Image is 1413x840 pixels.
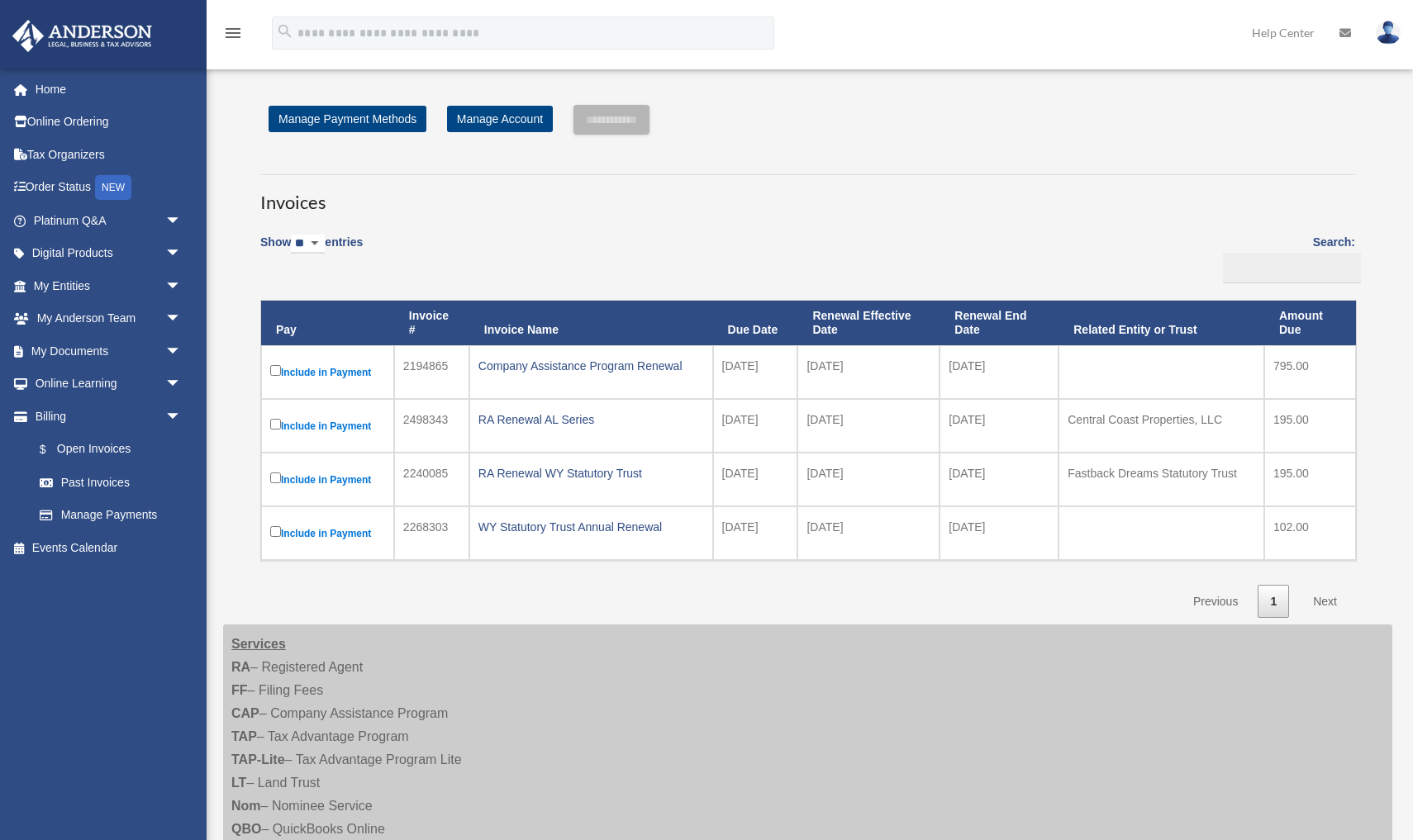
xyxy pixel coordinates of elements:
input: Include in Payment [270,526,281,537]
a: Manage Payment Methods [269,106,426,132]
div: Company Assistance Program Renewal [478,354,704,377]
th: Invoice Name: activate to sort column ascending [469,301,713,345]
img: Anderson Advisors Platinum Portal [7,20,157,52]
td: [DATE] [940,506,1059,560]
th: Due Date: activate to sort column ascending [713,301,798,345]
a: $Open Invoices [23,433,190,467]
label: Include in Payment [270,362,385,382]
td: [DATE] [713,453,798,506]
td: [DATE] [797,399,940,453]
span: arrow_drop_down [165,368,198,401]
th: Invoice #: activate to sort column ascending [394,301,469,345]
th: Amount Due: activate to sort column ascending [1264,301,1356,345]
span: arrow_drop_down [165,269,198,303]
span: arrow_drop_down [165,302,198,336]
td: [DATE] [797,345,940,399]
a: Past Invoices [23,466,198,499]
strong: Nom [231,799,261,813]
i: menu [223,23,243,43]
td: [DATE] [713,506,798,560]
td: 195.00 [1264,399,1356,453]
a: Online Learningarrow_drop_down [12,368,207,401]
td: [DATE] [940,453,1059,506]
label: Include in Payment [270,469,385,490]
div: RA Renewal AL Series [478,408,704,431]
td: [DATE] [713,399,798,453]
a: My Entitiesarrow_drop_down [12,269,207,302]
span: arrow_drop_down [165,237,198,271]
td: 2498343 [394,399,469,453]
a: Digital Productsarrow_drop_down [12,237,207,270]
a: Platinum Q&Aarrow_drop_down [12,204,207,237]
strong: Services [231,637,286,651]
span: arrow_drop_down [165,400,198,434]
a: Tax Organizers [12,138,207,171]
input: Include in Payment [270,365,281,376]
div: RA Renewal WY Statutory Trust [478,462,704,485]
i: search [276,22,294,40]
a: My Documentsarrow_drop_down [12,335,207,368]
a: 1 [1258,585,1289,619]
label: Show entries [260,232,363,270]
select: Showentries [291,235,325,254]
td: 795.00 [1264,345,1356,399]
th: Renewal Effective Date: activate to sort column ascending [797,301,940,345]
label: Include in Payment [270,523,385,543]
span: $ [49,439,57,460]
a: Events Calendar [12,531,207,564]
input: Include in Payment [270,472,281,483]
input: Include in Payment [270,419,281,429]
a: Previous [1181,585,1250,619]
strong: QBO [231,822,261,836]
h3: Invoices [260,174,1355,216]
td: 2268303 [394,506,469,560]
div: WY Statutory Trust Annual Renewal [478,515,704,539]
a: Next [1301,585,1349,619]
a: menu [223,29,243,43]
td: [DATE] [940,399,1059,453]
a: Online Ordering [12,106,207,139]
strong: FF [231,683,248,697]
a: Home [12,73,207,106]
strong: RA [231,660,250,674]
td: 2240085 [394,453,469,506]
input: Search: [1223,253,1361,284]
img: User Pic [1376,21,1401,45]
a: My Anderson Teamarrow_drop_down [12,302,207,335]
span: arrow_drop_down [165,204,198,238]
a: Manage Account [447,106,553,132]
strong: TAP-Lite [231,752,285,766]
th: Renewal End Date: activate to sort column ascending [940,301,1059,345]
strong: CAP [231,706,259,720]
a: Manage Payments [23,499,198,532]
th: Related Entity or Trust: activate to sort column ascending [1059,301,1264,345]
td: 2194865 [394,345,469,399]
label: Search: [1217,232,1355,283]
td: [DATE] [797,506,940,560]
td: [DATE] [940,345,1059,399]
label: Include in Payment [270,415,385,436]
th: Pay: activate to sort column descending [261,301,394,345]
td: [DATE] [713,345,798,399]
a: Billingarrow_drop_down [12,400,198,433]
td: 102.00 [1264,506,1356,560]
td: 195.00 [1264,453,1356,506]
strong: TAP [231,729,257,743]
td: [DATE] [797,453,940,506]
span: arrow_drop_down [165,335,198,368]
td: Central Coast Properties, LLC [1059,399,1264,453]
strong: LT [231,776,246,790]
td: Fastback Dreams Statutory Trust [1059,453,1264,506]
a: Order StatusNEW [12,171,207,205]
div: NEW [95,175,131,200]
